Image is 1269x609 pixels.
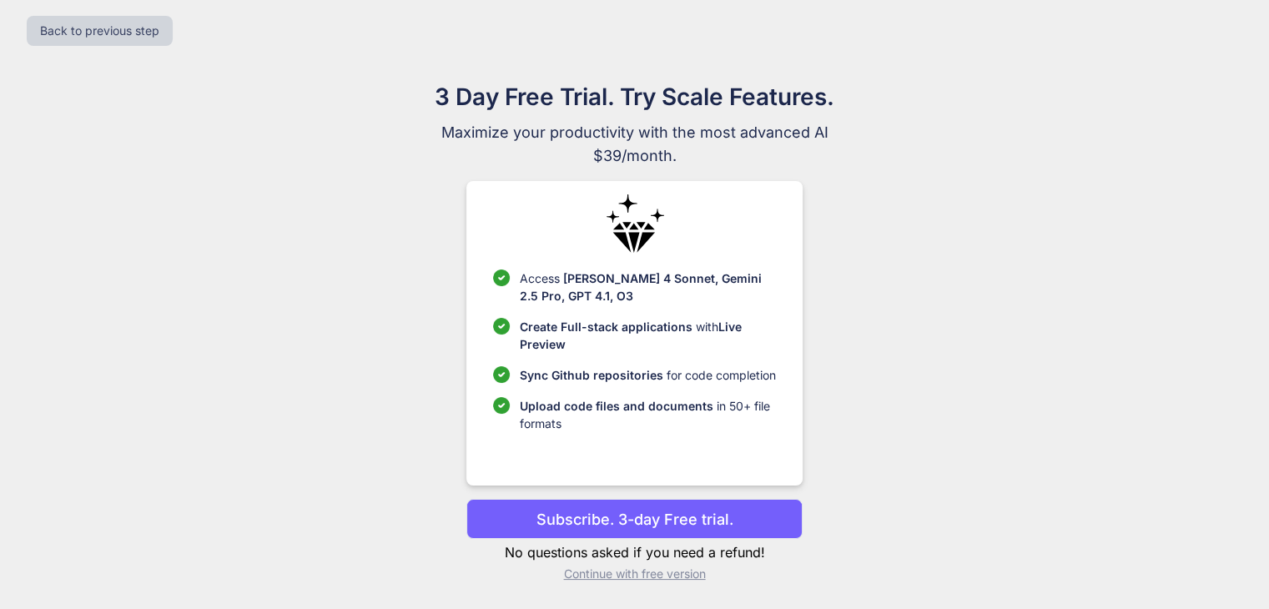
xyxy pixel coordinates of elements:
[520,368,663,382] span: Sync Github repositories
[355,121,915,144] span: Maximize your productivity with the most advanced AI
[520,366,776,384] p: for code completion
[355,144,915,168] span: $39/month.
[520,397,776,432] p: in 50+ file formats
[520,320,696,334] span: Create Full-stack applications
[520,318,776,353] p: with
[520,399,713,413] span: Upload code files and documents
[355,79,915,114] h1: 3 Day Free Trial. Try Scale Features.
[520,269,776,304] p: Access
[493,269,510,286] img: checklist
[493,397,510,414] img: checklist
[520,271,762,303] span: [PERSON_NAME] 4 Sonnet, Gemini 2.5 Pro, GPT 4.1, O3
[466,542,803,562] p: No questions asked if you need a refund!
[27,16,173,46] button: Back to previous step
[493,318,510,335] img: checklist
[536,508,733,531] p: Subscribe. 3-day Free trial.
[493,366,510,383] img: checklist
[466,499,803,539] button: Subscribe. 3-day Free trial.
[466,566,803,582] p: Continue with free version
